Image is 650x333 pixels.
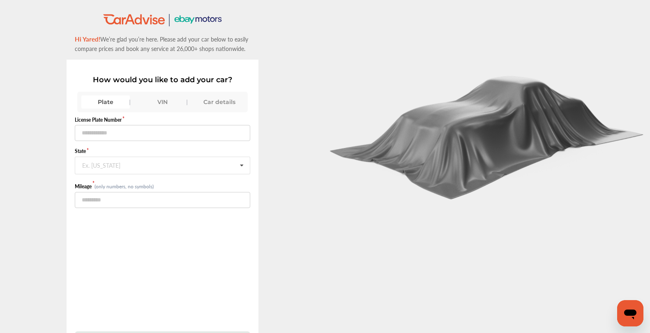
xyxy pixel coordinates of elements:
div: Car details [195,95,244,109]
p: How would you like to add your car? [75,75,250,84]
span: We’re glad you’re here. Please add your car below to easily compare prices and book any service a... [75,35,248,53]
label: License Plate Number [75,116,250,123]
iframe: Button to launch messaging window [617,300,643,326]
div: VIN [138,95,187,109]
label: State [75,148,250,155]
span: Hi Yared! [75,35,100,43]
div: Plate [81,95,130,109]
small: (only numbers, no symbols) [95,183,154,190]
div: Ex. [US_STATE] [82,162,120,167]
label: Mileage [75,183,95,190]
